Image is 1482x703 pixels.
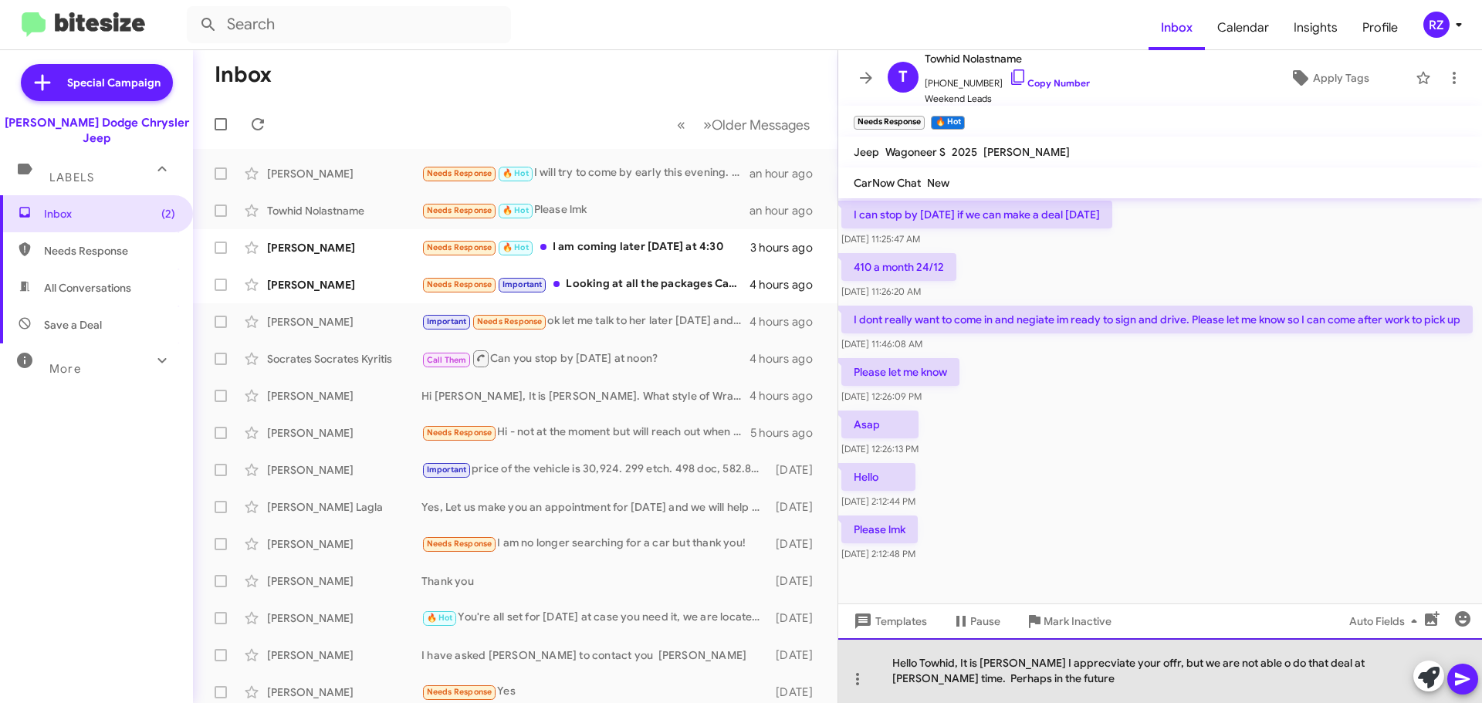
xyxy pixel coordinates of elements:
[1044,607,1111,635] span: Mark Inactive
[44,280,131,296] span: All Conversations
[421,609,768,627] div: You're all set for [DATE] at case you need it, we are located at [STREET_ADDRESS].
[749,203,825,218] div: an hour ago
[931,116,964,130] small: 🔥 Hot
[421,388,749,404] div: Hi [PERSON_NAME], It is [PERSON_NAME]. What style of Wrangler are you looking for?
[427,428,492,438] span: Needs Response
[749,166,825,181] div: an hour ago
[983,145,1070,159] span: [PERSON_NAME]
[768,610,825,626] div: [DATE]
[668,109,819,140] nav: Page navigation example
[267,462,421,478] div: [PERSON_NAME]
[21,64,173,101] a: Special Campaign
[267,647,421,663] div: [PERSON_NAME]
[421,461,768,478] div: price of the vehicle is 30,924. 299 etch. 498 doc, 582.89 is estimated dmv (any overage you will ...
[477,316,543,326] span: Needs Response
[427,465,467,475] span: Important
[267,610,421,626] div: [PERSON_NAME]
[427,168,492,178] span: Needs Response
[421,275,749,293] div: Looking at all the packages Can't find headlights lights or fog lights
[427,242,492,252] span: Needs Response
[1423,12,1450,38] div: RZ
[267,573,421,589] div: [PERSON_NAME]
[421,499,768,515] div: Yes, Let us make you an appointment for [DATE] and we will help you with your choice. [PERSON_NAME]
[677,115,685,134] span: «
[267,536,421,552] div: [PERSON_NAME]
[1350,5,1410,50] a: Profile
[838,607,939,635] button: Templates
[161,206,175,221] span: (2)
[749,314,825,330] div: 4 hours ago
[1281,5,1350,50] span: Insights
[841,443,919,455] span: [DATE] 12:26:13 PM
[854,176,921,190] span: CarNow Chat
[841,338,922,350] span: [DATE] 11:46:08 AM
[502,205,529,215] span: 🔥 Hot
[215,63,272,87] h1: Inbox
[712,117,810,134] span: Older Messages
[1009,77,1090,89] a: Copy Number
[427,613,453,623] span: 🔥 Hot
[421,535,768,553] div: I am no longer searching for a car but thank you!
[1149,5,1205,50] a: Inbox
[841,548,915,559] span: [DATE] 2:12:48 PM
[1205,5,1281,50] span: Calendar
[267,499,421,515] div: [PERSON_NAME] Lagla
[768,684,825,700] div: [DATE]
[694,109,819,140] button: Next
[939,607,1013,635] button: Pause
[749,388,825,404] div: 4 hours ago
[502,168,529,178] span: 🔥 Hot
[703,115,712,134] span: »
[841,463,915,491] p: Hello
[44,317,102,333] span: Save a Deal
[267,314,421,330] div: [PERSON_NAME]
[841,233,920,245] span: [DATE] 11:25:47 AM
[502,242,529,252] span: 🔥 Hot
[267,166,421,181] div: [PERSON_NAME]
[898,65,908,90] span: T
[267,425,421,441] div: [PERSON_NAME]
[841,495,915,507] span: [DATE] 2:12:44 PM
[768,462,825,478] div: [DATE]
[267,351,421,367] div: Socrates Socrates Kyritis
[841,358,959,386] p: Please let me know
[925,91,1090,106] span: Weekend Leads
[421,238,750,256] div: I am coming later [DATE] at 4:30
[952,145,977,159] span: 2025
[841,306,1473,333] p: I dont really want to come in and negiate im ready to sign and drive. Please let me know so I can...
[970,607,1000,635] span: Pause
[421,573,768,589] div: Thank you
[841,390,922,402] span: [DATE] 12:26:09 PM
[1410,12,1465,38] button: RZ
[768,647,825,663] div: [DATE]
[267,240,421,255] div: [PERSON_NAME]
[421,683,768,701] div: Yes
[854,116,925,130] small: Needs Response
[267,388,421,404] div: [PERSON_NAME]
[925,68,1090,91] span: [PHONE_NUMBER]
[851,607,927,635] span: Templates
[44,243,175,259] span: Needs Response
[841,253,956,281] p: 410 a month 24/12
[768,536,825,552] div: [DATE]
[44,206,175,221] span: Inbox
[502,279,543,289] span: Important
[1250,64,1408,92] button: Apply Tags
[750,425,825,441] div: 5 hours ago
[841,515,918,543] p: Please lmk
[421,164,749,182] div: I will try to come by early this evening. How late are you open
[925,49,1090,68] span: Towhid Nolastname
[187,6,511,43] input: Search
[427,316,467,326] span: Important
[421,647,768,663] div: I have asked [PERSON_NAME] to contact you [PERSON_NAME]
[421,349,749,368] div: Can you stop by [DATE] at noon?
[1013,607,1124,635] button: Mark Inactive
[421,313,749,330] div: ok let me talk to her later [DATE] and try to coordinate, she is an elementary school teacher so ...
[49,362,81,376] span: More
[854,145,879,159] span: Jeep
[768,573,825,589] div: [DATE]
[750,240,825,255] div: 3 hours ago
[427,687,492,697] span: Needs Response
[841,286,921,297] span: [DATE] 11:26:20 AM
